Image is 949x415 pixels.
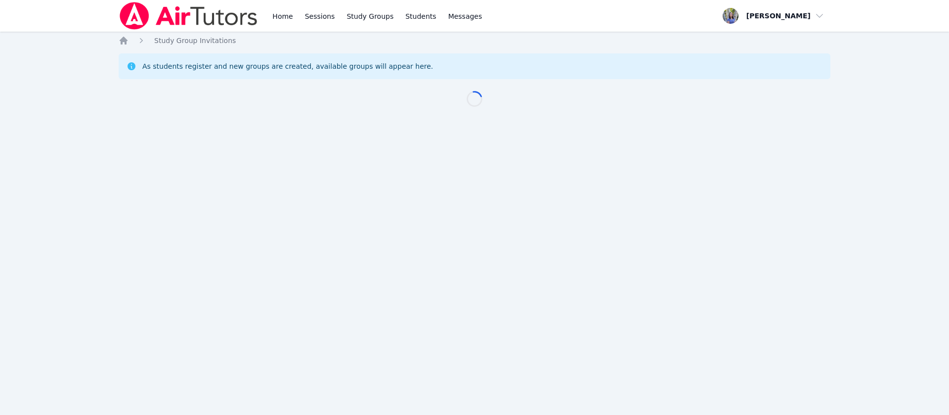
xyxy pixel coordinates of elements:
[448,11,482,21] span: Messages
[154,36,236,46] a: Study Group Invitations
[154,37,236,45] span: Study Group Invitations
[119,2,259,30] img: Air Tutors
[119,36,830,46] nav: Breadcrumb
[142,61,433,71] div: As students register and new groups are created, available groups will appear here.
